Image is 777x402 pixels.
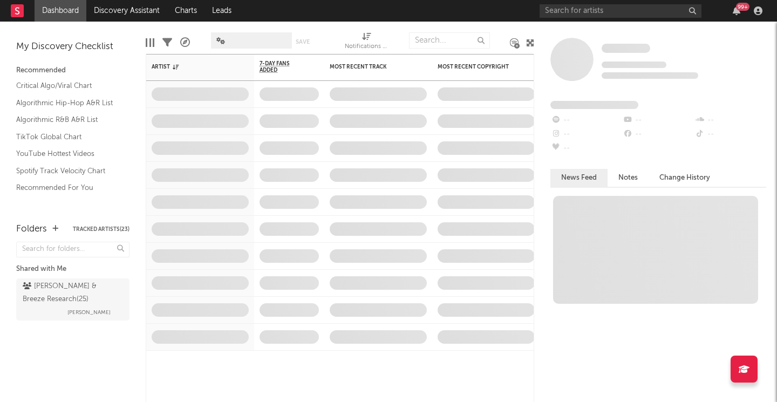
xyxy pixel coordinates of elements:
button: Save [296,39,310,45]
div: Notifications (Artist) [345,27,388,58]
div: Shared with Me [16,263,129,276]
a: Spotify Track Velocity Chart [16,165,119,177]
span: Tracking Since: [DATE] [602,62,666,68]
span: Some Artist [602,44,650,53]
button: Tracked Artists(23) [73,227,129,232]
div: -- [550,113,622,127]
div: Artist [152,64,233,70]
button: News Feed [550,169,608,187]
div: Filters [162,27,172,58]
div: Notifications (Artist) [345,40,388,53]
div: Recommended [16,64,129,77]
span: 0 fans last week [602,72,698,79]
a: Critical Algo/Viral Chart [16,80,119,92]
div: -- [622,113,694,127]
button: Change History [649,169,721,187]
a: [PERSON_NAME] & Breeze Research(25)[PERSON_NAME] [16,278,129,321]
button: Notes [608,169,649,187]
div: -- [622,127,694,141]
a: YouTube Hottest Videos [16,148,119,160]
div: Most Recent Copyright [438,64,519,70]
div: -- [550,127,622,141]
input: Search for folders... [16,242,129,257]
div: Edit Columns [146,27,154,58]
a: TikTok Global Chart [16,131,119,143]
a: Recommended For You [16,182,119,194]
div: A&R Pipeline [180,27,190,58]
div: My Discovery Checklist [16,40,129,53]
div: [PERSON_NAME] & Breeze Research ( 25 ) [23,280,120,306]
span: 7-Day Fans Added [260,60,303,73]
a: Algorithmic R&B A&R List [16,114,119,126]
span: [PERSON_NAME] [67,306,111,319]
div: 99 + [736,3,749,11]
button: 99+ [733,6,740,15]
span: Fans Added by Platform [550,101,638,109]
div: Most Recent Track [330,64,411,70]
a: Some Artist [602,43,650,54]
a: Algorithmic Hip-Hop A&R List [16,97,119,109]
input: Search for artists [540,4,701,18]
div: -- [550,141,622,155]
div: -- [694,113,766,127]
div: Folders [16,223,47,236]
input: Search... [409,32,490,49]
div: -- [694,127,766,141]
